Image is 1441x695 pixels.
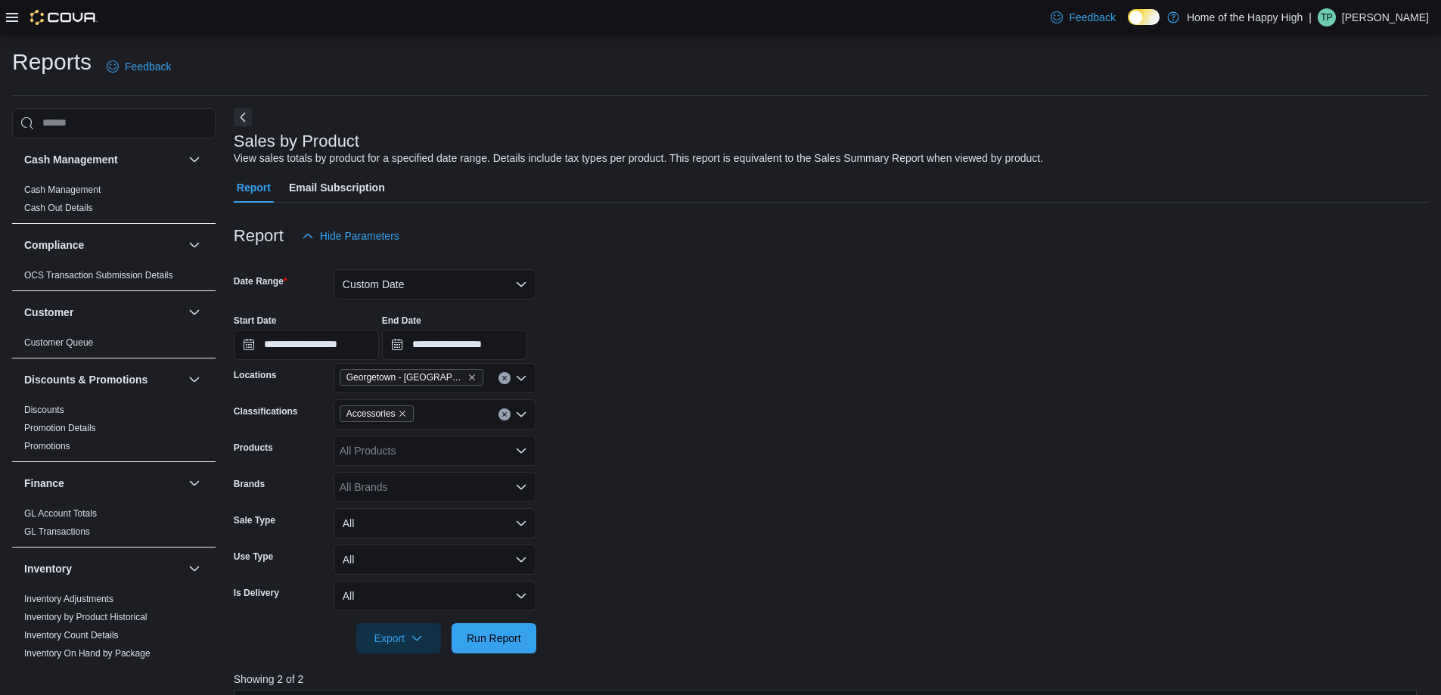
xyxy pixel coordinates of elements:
[24,203,93,213] a: Cash Out Details
[24,237,182,253] button: Compliance
[24,508,97,519] a: GL Account Totals
[185,560,203,578] button: Inventory
[24,152,118,167] h3: Cash Management
[24,185,101,195] a: Cash Management
[234,275,287,287] label: Date Range
[365,623,432,653] span: Export
[24,611,148,623] span: Inventory by Product Historical
[24,629,119,641] span: Inventory Count Details
[237,172,271,203] span: Report
[398,409,407,418] button: Remove Accessories from selection in this group
[185,150,203,169] button: Cash Management
[234,369,277,381] label: Locations
[334,581,536,611] button: All
[515,372,527,384] button: Open list of options
[1069,10,1115,25] span: Feedback
[334,269,536,299] button: Custom Date
[24,337,93,348] a: Customer Queue
[340,405,415,422] span: Accessories
[24,440,70,452] span: Promotions
[1128,9,1160,25] input: Dark Mode
[24,561,182,576] button: Inventory
[24,184,101,196] span: Cash Management
[24,561,72,576] h3: Inventory
[234,478,265,490] label: Brands
[24,405,64,415] a: Discounts
[24,422,96,434] span: Promotion Details
[24,476,182,491] button: Finance
[1321,8,1332,26] span: TP
[185,474,203,492] button: Finance
[12,266,216,290] div: Compliance
[320,228,399,244] span: Hide Parameters
[24,305,182,320] button: Customer
[12,401,216,461] div: Discounts & Promotions
[1045,2,1121,33] a: Feedback
[334,508,536,538] button: All
[24,593,113,605] span: Inventory Adjustments
[356,623,441,653] button: Export
[346,370,464,385] span: Georgetown - [GEOGRAPHIC_DATA] - Fire & Flower
[1187,8,1303,26] p: Home of the Happy High
[1128,25,1129,26] span: Dark Mode
[24,423,96,433] a: Promotion Details
[185,303,203,321] button: Customer
[24,372,148,387] h3: Discounts & Promotions
[101,51,177,82] a: Feedback
[185,371,203,389] button: Discounts & Promotions
[24,612,148,622] a: Inventory by Product Historical
[12,334,216,358] div: Customer
[234,442,273,454] label: Products
[24,152,182,167] button: Cash Management
[24,476,64,491] h3: Finance
[24,270,173,281] a: OCS Transaction Submission Details
[24,237,84,253] h3: Compliance
[24,526,90,537] a: GL Transactions
[24,526,90,538] span: GL Transactions
[24,594,113,604] a: Inventory Adjustments
[12,181,216,223] div: Cash Management
[234,551,273,563] label: Use Type
[467,373,477,382] button: Remove Georgetown - Mountainview - Fire & Flower from selection in this group
[498,408,511,420] button: Clear input
[24,630,119,641] a: Inventory Count Details
[12,47,92,77] h1: Reports
[24,441,70,451] a: Promotions
[498,372,511,384] button: Clear input
[125,59,171,74] span: Feedback
[234,150,1043,166] div: View sales totals by product for a specified date range. Details include tax types per product. T...
[24,337,93,349] span: Customer Queue
[515,445,527,457] button: Open list of options
[234,587,279,599] label: Is Delivery
[24,202,93,214] span: Cash Out Details
[24,648,151,659] a: Inventory On Hand by Package
[340,369,483,386] span: Georgetown - Mountainview - Fire & Flower
[382,315,421,327] label: End Date
[1309,8,1312,26] p: |
[24,269,173,281] span: OCS Transaction Submission Details
[185,236,203,254] button: Compliance
[24,372,182,387] button: Discounts & Promotions
[346,406,396,421] span: Accessories
[467,631,521,646] span: Run Report
[234,330,379,360] input: Press the down key to open a popover containing a calendar.
[234,405,298,417] label: Classifications
[234,514,275,526] label: Sale Type
[12,504,216,547] div: Finance
[24,305,73,320] h3: Customer
[234,108,252,126] button: Next
[24,404,64,416] span: Discounts
[452,623,536,653] button: Run Report
[1318,8,1336,26] div: Tevin Paul
[24,507,97,520] span: GL Account Totals
[289,172,385,203] span: Email Subscription
[234,672,1429,687] p: Showing 2 of 2
[515,408,527,420] button: Open list of options
[1342,8,1429,26] p: [PERSON_NAME]
[515,481,527,493] button: Open list of options
[296,221,405,251] button: Hide Parameters
[234,315,277,327] label: Start Date
[30,10,98,25] img: Cova
[234,132,359,150] h3: Sales by Product
[334,545,536,575] button: All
